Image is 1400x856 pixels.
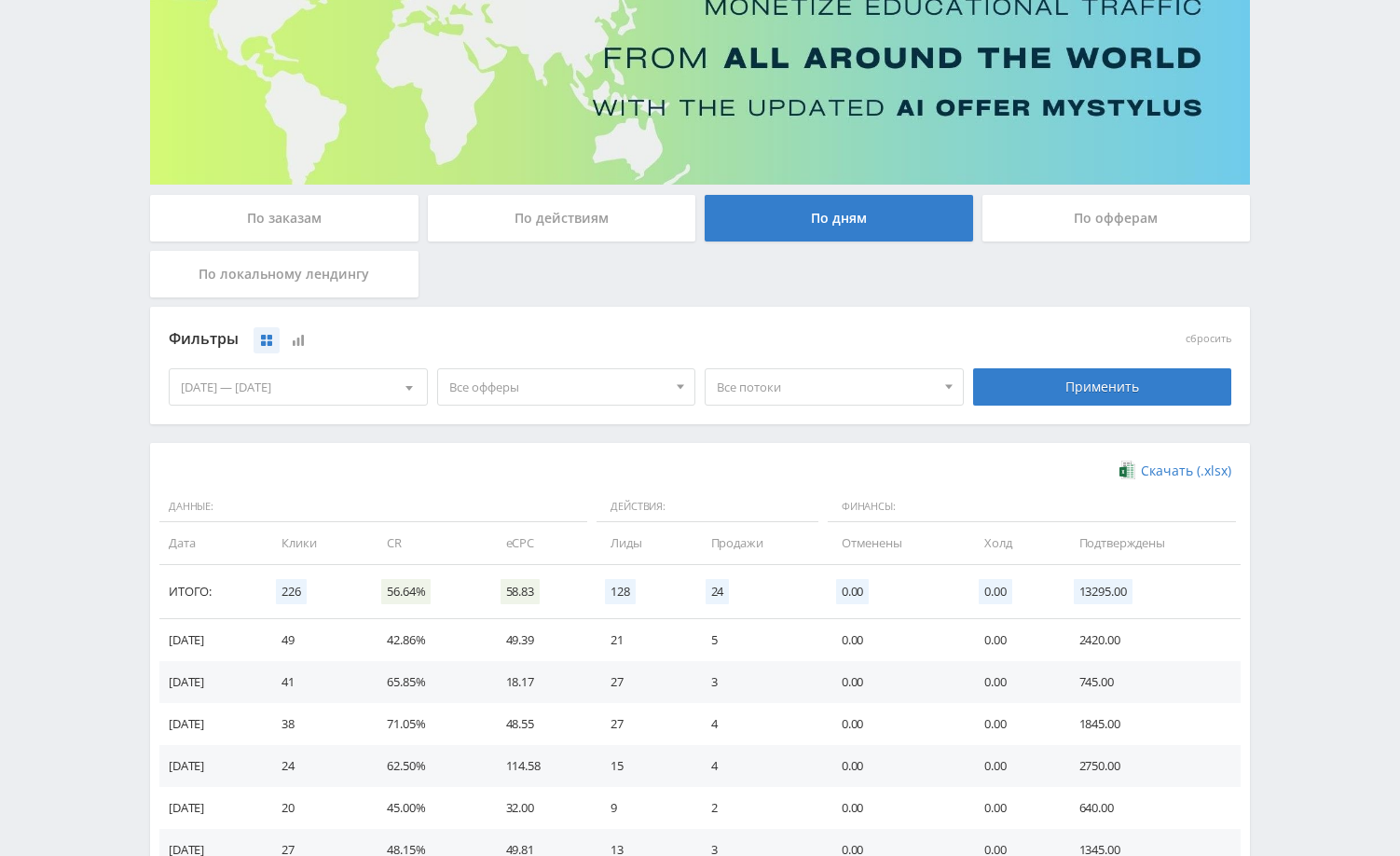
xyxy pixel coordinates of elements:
td: 9 [592,787,692,829]
td: 0.00 [966,787,1060,829]
td: 2420.00 [1061,619,1241,661]
span: 128 [605,579,636,604]
span: Данные: [159,491,587,523]
td: 0.00 [823,787,966,829]
td: 114.58 [487,745,593,787]
td: 24 [263,745,368,787]
td: Отменены [823,522,966,564]
td: 2 [693,787,823,829]
div: По дням [705,195,973,242]
td: 0.00 [823,619,966,661]
img: xlsx [1119,461,1135,479]
td: 48.55 [487,703,593,745]
span: 24 [706,579,730,604]
td: 640.00 [1061,787,1241,829]
span: Все потоки [717,369,935,405]
div: Фильтры [169,325,964,353]
div: По офферам [982,195,1251,242]
td: 2750.00 [1061,745,1241,787]
td: 0.00 [966,619,1060,661]
td: 42.86% [368,619,487,661]
td: 4 [693,745,823,787]
td: 45.00% [368,787,487,829]
td: 27 [592,703,692,745]
div: [DATE] — [DATE] [170,369,427,405]
td: Клики [263,522,368,564]
span: 0.00 [979,579,1011,604]
td: Продажи [693,522,823,564]
td: Холд [966,522,1060,564]
div: Применить [973,368,1232,406]
td: Лиды [592,522,692,564]
td: 5 [693,619,823,661]
td: [DATE] [159,661,263,703]
td: 0.00 [966,745,1060,787]
td: 0.00 [823,661,966,703]
span: 56.64% [381,579,431,604]
div: По заказам [150,195,419,242]
td: 49 [263,619,368,661]
span: Действия: [597,491,818,523]
td: 38 [263,703,368,745]
td: 1845.00 [1061,703,1241,745]
td: 27 [592,661,692,703]
td: 15 [592,745,692,787]
td: 0.00 [823,745,966,787]
td: 71.05% [368,703,487,745]
td: 41 [263,661,368,703]
a: Скачать (.xlsx) [1119,462,1231,480]
span: 58.83 [501,579,540,604]
td: Подтверждены [1061,522,1241,564]
td: 20 [263,787,368,829]
div: По локальному лендингу [150,251,419,297]
div: По действиям [428,195,696,242]
span: Все офферы [449,369,667,405]
td: 18.17 [487,661,593,703]
td: 0.00 [823,703,966,745]
td: 62.50% [368,745,487,787]
td: Итого: [159,565,263,619]
span: Финансы: [828,491,1236,523]
td: 0.00 [966,661,1060,703]
td: 49.39 [487,619,593,661]
td: CR [368,522,487,564]
button: сбросить [1186,333,1231,345]
td: Дата [159,522,263,564]
td: eCPC [487,522,593,564]
td: 0.00 [966,703,1060,745]
td: 3 [693,661,823,703]
td: 4 [693,703,823,745]
td: [DATE] [159,703,263,745]
span: 13295.00 [1074,579,1132,604]
span: 226 [276,579,307,604]
td: [DATE] [159,619,263,661]
td: 745.00 [1061,661,1241,703]
td: 21 [592,619,692,661]
span: Скачать (.xlsx) [1141,463,1231,478]
td: 65.85% [368,661,487,703]
td: [DATE] [159,745,263,787]
td: [DATE] [159,787,263,829]
td: 32.00 [487,787,593,829]
span: 0.00 [836,579,869,604]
